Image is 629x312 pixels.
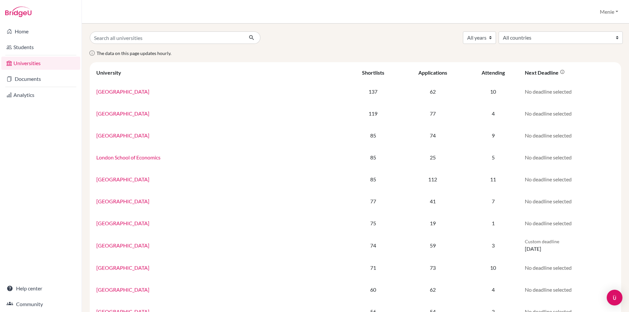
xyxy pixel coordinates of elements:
[400,81,466,102] td: 62
[465,257,521,279] td: 10
[465,212,521,234] td: 1
[1,88,80,101] a: Analytics
[1,41,80,54] a: Students
[96,176,149,182] a: [GEOGRAPHIC_DATA]
[400,212,466,234] td: 19
[96,88,149,95] a: [GEOGRAPHIC_DATA]
[525,176,572,182] span: No deadline selected
[525,265,572,271] span: No deadline selected
[346,234,400,257] td: 74
[525,198,572,204] span: No deadline selected
[525,132,572,138] span: No deadline selected
[96,154,161,160] a: London School of Economics
[607,290,622,305] div: Open Intercom Messenger
[96,110,149,117] a: [GEOGRAPHIC_DATA]
[346,212,400,234] td: 75
[5,7,31,17] img: Bridge-U
[525,110,572,117] span: No deadline selected
[1,282,80,295] a: Help center
[97,50,171,56] span: The data on this page updates hourly.
[96,286,149,293] a: [GEOGRAPHIC_DATA]
[465,279,521,301] td: 4
[465,146,521,168] td: 5
[1,25,80,38] a: Home
[525,286,572,293] span: No deadline selected
[525,88,572,95] span: No deadline selected
[96,242,149,248] a: [GEOGRAPHIC_DATA]
[465,190,521,212] td: 7
[96,265,149,271] a: [GEOGRAPHIC_DATA]
[418,69,447,76] div: Applications
[96,132,149,138] a: [GEOGRAPHIC_DATA]
[400,190,466,212] td: 41
[346,102,400,124] td: 119
[1,298,80,311] a: Community
[96,198,149,204] a: [GEOGRAPHIC_DATA]
[1,57,80,70] a: Universities
[525,154,572,160] span: No deadline selected
[400,146,466,168] td: 25
[400,102,466,124] td: 77
[597,6,621,18] button: Menie
[465,124,521,146] td: 9
[465,102,521,124] td: 4
[362,69,384,76] div: Shortlists
[525,69,565,76] div: Next deadline
[465,168,521,190] td: 11
[525,238,615,245] p: Custom deadline
[521,234,619,257] td: [DATE]
[465,81,521,102] td: 10
[482,69,505,76] div: Attending
[346,257,400,279] td: 71
[400,234,466,257] td: 59
[400,168,466,190] td: 112
[346,124,400,146] td: 85
[90,31,243,44] input: Search all universities
[400,257,466,279] td: 73
[346,279,400,301] td: 60
[400,279,466,301] td: 62
[1,72,80,85] a: Documents
[465,234,521,257] td: 3
[92,65,346,81] th: University
[400,124,466,146] td: 74
[346,168,400,190] td: 85
[346,146,400,168] td: 85
[525,220,572,226] span: No deadline selected
[346,81,400,102] td: 137
[346,190,400,212] td: 77
[96,220,149,226] a: [GEOGRAPHIC_DATA]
